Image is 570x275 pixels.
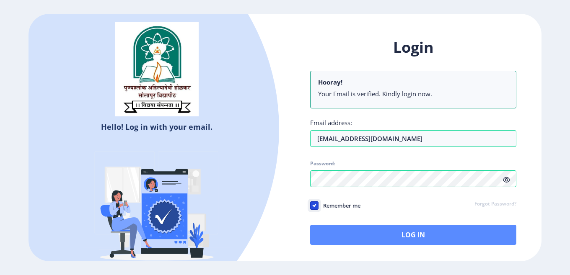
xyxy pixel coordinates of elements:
[318,90,508,98] li: Your Email is verified. Kindly login now.
[474,200,516,208] a: Forgot Password?
[310,160,335,167] label: Password:
[310,130,516,147] input: Email address
[310,37,516,57] h1: Login
[319,200,360,211] span: Remember me
[318,78,342,86] b: Hooray!
[115,22,199,117] img: sulogo.png
[310,118,352,127] label: Email address:
[310,225,516,245] button: Log In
